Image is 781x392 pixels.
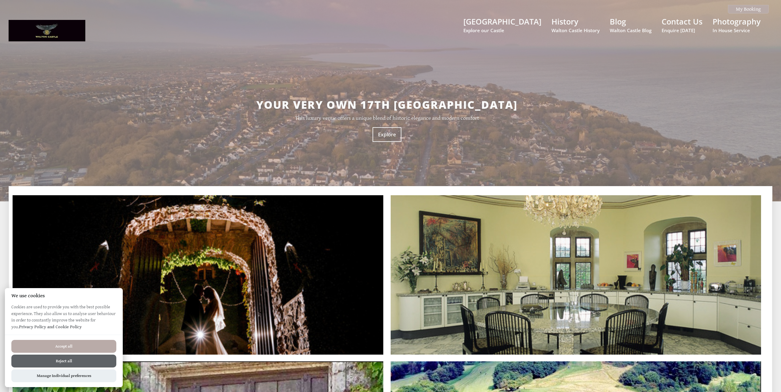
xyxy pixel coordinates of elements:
a: My Booking [728,5,769,13]
small: Explore our Castle [463,27,541,33]
small: Walton Castle Blog [610,27,651,33]
img: 4BDDC37E-CE91-464E-A811-5458A3F3479E.full.JPG [13,195,383,355]
h2: We use cookies [5,293,123,299]
a: HistoryWalton Castle History [551,16,600,33]
button: Accept all [11,340,116,353]
img: Walton Castle [9,20,85,41]
button: Reject all [11,355,116,367]
h2: Your very own 17th [GEOGRAPHIC_DATA] [84,97,690,112]
img: 10339-kitchen-Copy.full.jpg [391,195,761,355]
small: Walton Castle History [551,27,600,33]
small: Enquire [DATE] [662,27,702,33]
a: [GEOGRAPHIC_DATA]Explore our Castle [463,16,541,33]
small: In House Service [713,27,760,33]
button: Manage Individual preferences [11,369,116,382]
p: This luxury venue offers a unique blend of historic elegance and modern comfort [84,115,690,121]
a: Explore [373,127,401,142]
a: BlogWalton Castle Blog [610,16,651,33]
a: PhotographyIn House Service [713,16,760,33]
a: Contact UsEnquire [DATE] [662,16,702,33]
p: Cookies are used to provide you with the best possible experience. They also allow us to analyse ... [5,304,123,335]
a: Privacy Policy and Cookie Policy [19,324,82,329]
